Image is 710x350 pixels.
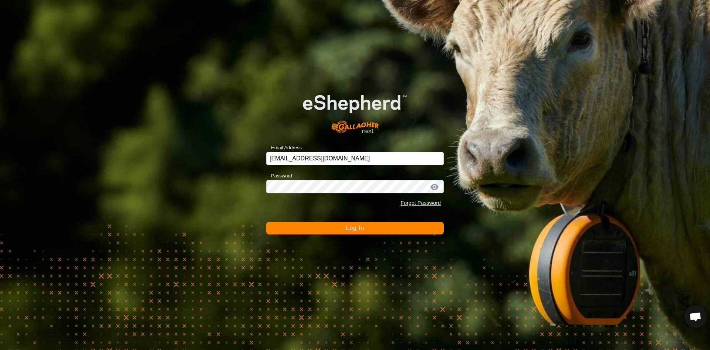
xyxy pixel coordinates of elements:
span: Log In [346,225,364,231]
label: Password [266,172,292,180]
input: Email Address [266,152,444,165]
label: Email Address [266,144,302,151]
a: Forgot Password [400,200,441,206]
div: Open chat [684,306,707,328]
button: Log In [266,222,444,234]
img: E-shepherd Logo [284,80,426,141]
